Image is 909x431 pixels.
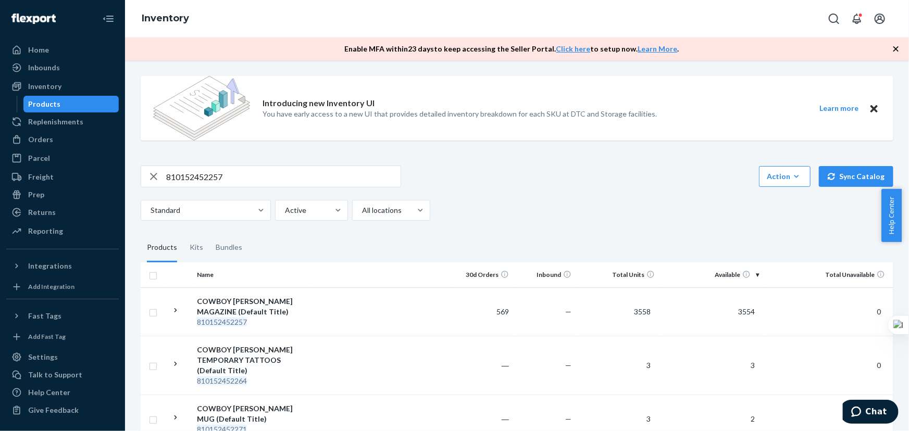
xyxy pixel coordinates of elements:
[23,96,119,112] a: Products
[734,307,759,316] span: 3554
[28,134,53,145] div: Orders
[843,400,899,426] iframe: Opens a widget where you can chat to one of our agents
[6,308,119,324] button: Fast Tags
[824,8,844,29] button: Open Search Box
[150,205,151,215] input: Standard
[28,370,82,380] div: Talk to Support
[565,414,571,423] span: —
[28,352,58,362] div: Settings
[28,189,44,200] div: Prep
[133,4,197,34] ol: breadcrumbs
[28,45,49,55] div: Home
[873,361,885,370] span: 0
[28,405,79,415] div: Give Feedback
[6,223,119,239] a: Reporting
[197,403,306,424] div: COWBOY [PERSON_NAME] MUG (Default Title)
[153,76,250,141] img: new-reports-banner-icon.82668bd98b6a51aee86340f2a7b77ae3.png
[556,44,591,53] a: Click here
[846,8,867,29] button: Open notifications
[6,59,119,76] a: Inbounds
[28,282,74,291] div: Add Integration
[642,361,655,370] span: 3
[28,332,66,341] div: Add Fast Tag
[197,345,306,376] div: COWBOY [PERSON_NAME] TEMPORARY TATTOOS (Default Title)
[11,14,56,24] img: Flexport logo
[576,262,659,287] th: Total Units
[867,102,881,115] button: Close
[345,44,679,54] p: Enable MFA within 23 days to keep accessing the Seller Portal. to setup now. .
[197,318,247,326] em: 810152452257
[813,102,865,115] button: Learn more
[28,261,72,271] div: Integrations
[197,376,247,385] em: 810152452264
[746,361,759,370] span: 3
[565,307,571,316] span: —
[28,226,63,236] div: Reporting
[147,233,177,262] div: Products
[513,262,576,287] th: Inbound
[6,204,119,221] a: Returns
[869,8,890,29] button: Open account menu
[642,414,655,423] span: 3
[98,8,119,29] button: Close Navigation
[28,311,61,321] div: Fast Tags
[28,153,50,163] div: Parcel
[763,262,893,287] th: Total Unavailable
[659,262,763,287] th: Available
[746,414,759,423] span: 2
[565,361,571,370] span: —
[197,296,306,317] div: COWBOY [PERSON_NAME] MAGAZINE (Default Title)
[28,62,60,73] div: Inbounds
[29,99,61,109] div: Products
[6,78,119,95] a: Inventory
[767,171,803,182] div: Action
[451,287,513,336] td: 569
[263,109,657,119] p: You have early access to a new UI that provides detailed inventory breakdown for each SKU at DTC ...
[451,336,513,395] td: ―
[166,166,401,187] input: Search inventory by name or sku
[6,278,119,295] a: Add Integration
[6,186,119,203] a: Prep
[190,233,203,262] div: Kits
[284,205,285,215] input: Active
[881,189,902,242] button: Help Center
[630,307,655,316] span: 3558
[819,166,893,187] button: Sync Catalog
[6,384,119,401] a: Help Center
[6,349,119,365] a: Settings
[216,233,242,262] div: Bundles
[6,258,119,274] button: Integrations
[28,81,61,92] div: Inventory
[361,205,362,215] input: All locations
[28,117,83,127] div: Replenishments
[873,307,885,316] span: 0
[6,328,119,345] a: Add Fast Tag
[638,44,678,53] a: Learn More
[142,12,189,24] a: Inventory
[6,169,119,185] a: Freight
[451,262,513,287] th: 30d Orders
[263,97,375,109] p: Introducing new Inventory UI
[6,131,119,148] a: Orders
[6,150,119,167] a: Parcel
[28,172,54,182] div: Freight
[28,207,56,218] div: Returns
[6,402,119,419] button: Give Feedback
[6,42,119,58] a: Home
[28,387,70,398] div: Help Center
[6,113,119,130] a: Replenishments
[6,366,119,383] button: Talk to Support
[759,166,811,187] button: Action
[193,262,310,287] th: Name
